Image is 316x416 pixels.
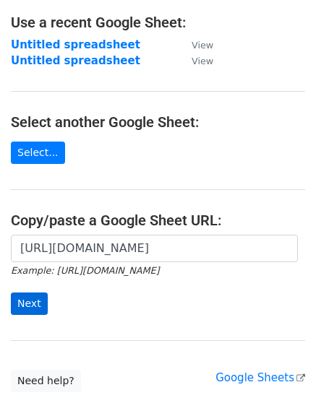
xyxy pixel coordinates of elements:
a: View [177,54,213,67]
a: Untitled spreadsheet [11,38,140,51]
a: Google Sheets [215,371,305,384]
a: Untitled spreadsheet [11,54,140,67]
h4: Select another Google Sheet: [11,113,305,131]
a: View [177,38,213,51]
small: View [192,56,213,66]
small: Example: [URL][DOMAIN_NAME] [11,265,159,276]
iframe: Chat Widget [244,347,316,416]
small: View [192,40,213,51]
h4: Copy/paste a Google Sheet URL: [11,212,305,229]
a: Select... [11,142,65,164]
a: Need help? [11,370,81,392]
div: Widget Obrolan [244,347,316,416]
input: Paste your Google Sheet URL here [11,235,298,262]
h4: Use a recent Google Sheet: [11,14,305,31]
input: Next [11,292,48,315]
